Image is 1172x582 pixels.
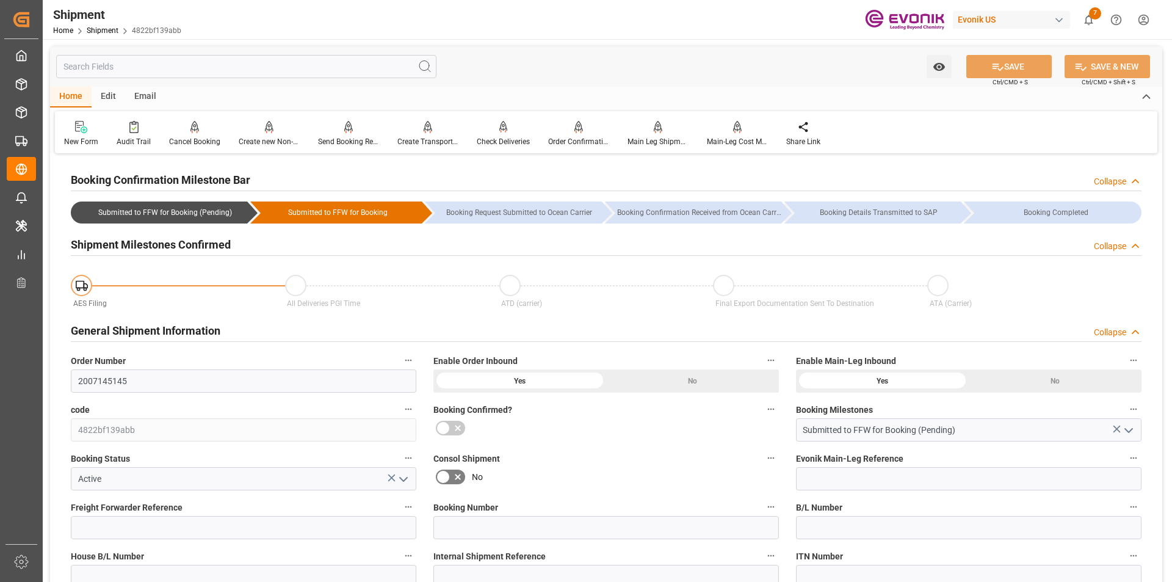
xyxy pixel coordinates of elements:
span: code [71,404,90,416]
span: B/L Number [796,501,842,514]
div: Collapse [1094,326,1126,339]
div: Collapse [1094,240,1126,253]
div: Create Transport Unit [397,136,458,147]
div: Booking Details Transmitted to SAP [797,202,961,224]
span: Ctrl/CMD + Shift + S [1082,78,1135,87]
div: Submitted to FFW for Booking [250,202,422,224]
h2: Booking Confirmation Milestone Bar [71,172,250,188]
button: Internal Shipment Reference [763,548,779,564]
span: No [472,471,483,484]
div: No [969,369,1141,393]
div: Booking Request Submitted to Ocean Carrier [425,202,601,224]
div: Collapse [1094,175,1126,188]
h2: General Shipment Information [71,322,220,339]
div: New Form [64,136,98,147]
div: Cancel Booking [169,136,220,147]
div: Booking Confirmation Received from Ocean Carrier [605,202,781,224]
span: Booking Status [71,453,130,465]
button: Evonik Main-Leg Reference [1126,450,1141,466]
div: Check Deliveries [477,136,530,147]
button: code [400,401,416,417]
span: Enable Order Inbound [433,355,518,368]
button: ITN Number [1126,548,1141,564]
a: Shipment [87,26,118,35]
div: Main-Leg Cost Message [707,136,768,147]
button: Booking Number [763,499,779,515]
div: Share Link [786,136,820,147]
div: Submitted to FFW for Booking (Pending) [71,202,247,224]
button: Booking Status [400,450,416,466]
div: Edit [92,87,125,107]
button: B/L Number [1126,499,1141,515]
span: Evonik Main-Leg Reference [796,453,903,465]
button: House B/L Number [400,548,416,564]
button: open menu [393,470,411,489]
button: Enable Order Inbound [763,352,779,368]
input: Search Fields [56,55,436,78]
span: Order Number [71,355,126,368]
span: All Deliveries PGI Time [287,299,360,308]
div: Audit Trail [117,136,151,147]
button: Enable Main-Leg Inbound [1126,352,1141,368]
div: Email [125,87,165,107]
div: No [606,369,779,393]
div: Booking Details Transmitted to SAP [784,202,961,224]
div: Evonik US [953,11,1070,29]
button: open menu [1118,421,1137,440]
button: Consol Shipment [763,450,779,466]
span: Enable Main-Leg Inbound [796,355,896,368]
span: Booking Confirmed? [433,404,512,416]
span: 7 [1089,7,1101,20]
div: Order Confirmation [548,136,609,147]
button: Help Center [1102,6,1130,34]
div: Booking Completed [976,202,1135,224]
div: Create new Non-Conformance [239,136,300,147]
div: Booking Completed [964,202,1141,224]
div: Submitted to FFW for Booking (Pending) [83,202,247,224]
div: Submitted to FFW for Booking [262,202,413,224]
span: Ctrl/CMD + S [993,78,1028,87]
div: Shipment [53,5,181,24]
div: Yes [433,369,606,393]
span: ITN Number [796,550,843,563]
button: SAVE & NEW [1065,55,1150,78]
span: ATA (Carrier) [930,299,972,308]
span: ATD (carrier) [501,299,542,308]
div: Booking Request Submitted to Ocean Carrier [437,202,601,224]
h2: Shipment Milestones Confirmed [71,236,231,253]
button: Booking Milestones [1126,401,1141,417]
span: House B/L Number [71,550,144,563]
button: Booking Confirmed? [763,401,779,417]
div: Send Booking Request To ABS [318,136,379,147]
div: Yes [796,369,969,393]
button: open menu [927,55,952,78]
button: Freight Forwarder Reference [400,499,416,515]
button: Evonik US [953,8,1075,31]
span: AES Filing [73,299,107,308]
span: Booking Number [433,501,498,514]
img: Evonik-brand-mark-Deep-Purple-RGB.jpeg_1700498283.jpeg [865,9,944,31]
span: Freight Forwarder Reference [71,501,183,514]
span: Consol Shipment [433,453,500,465]
span: Final Export Documentation Sent To Destination [715,299,874,308]
div: Booking Confirmation Received from Ocean Carrier [617,202,781,224]
span: Booking Milestones [796,404,873,416]
span: Internal Shipment Reference [433,550,546,563]
a: Home [53,26,73,35]
button: Order Number [400,352,416,368]
button: SAVE [966,55,1052,78]
div: Main Leg Shipment [628,136,689,147]
div: Home [50,87,92,107]
button: show 7 new notifications [1075,6,1102,34]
